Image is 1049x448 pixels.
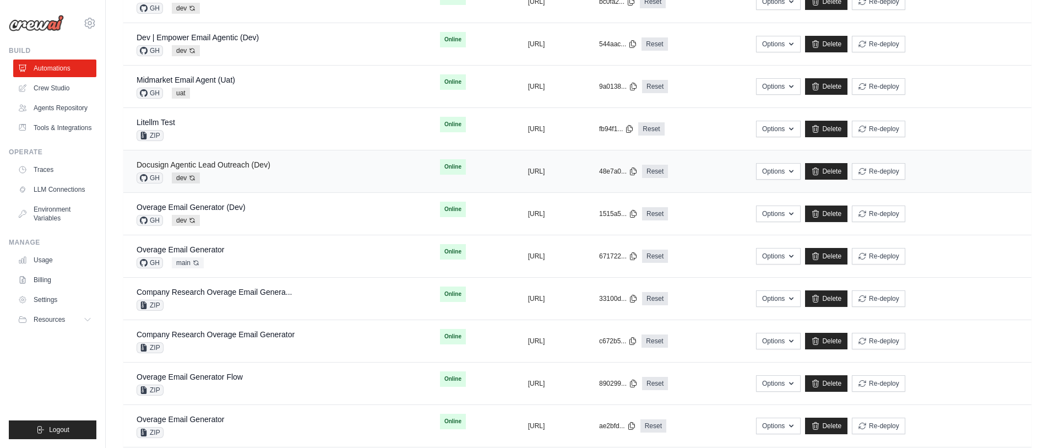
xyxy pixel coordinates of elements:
[440,287,466,302] span: Online
[137,88,163,99] span: GH
[642,80,668,93] a: Reset
[599,40,637,48] button: 544aac...
[137,172,163,183] span: GH
[137,75,235,84] a: Midmarket Email Agent (Uat)
[440,202,466,217] span: Online
[137,288,292,296] a: Company Research Overage Email Genera...
[805,375,847,392] a: Delete
[599,167,638,176] button: 48e7a0...
[756,206,801,222] button: Options
[13,181,96,198] a: LLM Connections
[13,99,96,117] a: Agents Repository
[852,333,905,349] button: Re-deploy
[440,371,466,387] span: Online
[599,125,634,133] button: fb94f1...
[137,300,164,311] span: ZIP
[13,291,96,309] a: Settings
[172,3,200,14] span: dev
[805,248,847,265] a: Delete
[34,315,65,324] span: Resources
[852,290,905,307] button: Re-deploy
[13,161,96,179] a: Traces
[9,420,96,439] button: Logout
[440,159,466,175] span: Online
[137,118,175,127] a: Litellm Test
[440,117,466,132] span: Online
[599,422,636,430] button: ae2bfd...
[137,33,259,42] a: Dev | Empower Email Agentic (Dev)
[440,414,466,429] span: Online
[13,119,96,137] a: Tools & Integrations
[805,121,847,137] a: Delete
[852,206,905,222] button: Re-deploy
[852,78,905,95] button: Re-deploy
[638,122,664,136] a: Reset
[9,46,96,55] div: Build
[172,172,200,183] span: dev
[642,250,668,263] a: Reset
[440,32,466,47] span: Online
[9,148,96,156] div: Operate
[805,290,847,307] a: Delete
[137,342,164,353] span: ZIP
[642,165,668,178] a: Reset
[137,415,225,424] a: Overage Email Generator
[756,418,801,434] button: Options
[805,206,847,222] a: Delete
[137,385,164,396] span: ZIP
[172,88,190,99] span: uat
[599,379,638,388] button: 890299...
[805,163,847,180] a: Delete
[440,329,466,344] span: Online
[642,334,667,348] a: Reset
[852,248,905,265] button: Re-deploy
[852,121,905,137] button: Re-deploy
[137,257,163,268] span: GH
[137,45,163,56] span: GH
[805,78,847,95] a: Delete
[756,36,801,52] button: Options
[642,292,668,305] a: Reset
[49,425,69,434] span: Logout
[13,251,96,269] a: Usage
[9,15,64,31] img: Logo
[9,238,96,247] div: Manage
[642,207,668,220] a: Reset
[756,163,801,180] button: Options
[852,418,905,434] button: Re-deploy
[599,209,638,218] button: 1515a5...
[805,418,847,434] a: Delete
[599,337,637,346] button: c672b5...
[172,257,204,268] span: main
[852,163,905,180] button: Re-deploy
[13,60,96,77] a: Automations
[137,245,225,254] a: Overage Email Generator
[137,160,270,169] a: Docusign Agentic Lead Outreach (Dev)
[13,79,96,97] a: Crew Studio
[13,311,96,328] button: Resources
[642,37,667,51] a: Reset
[805,333,847,349] a: Delete
[13,201,96,227] a: Environment Variables
[756,333,801,349] button: Options
[642,377,668,390] a: Reset
[137,373,243,381] a: Overage Email Generator Flow
[599,252,638,261] button: 671722...
[994,395,1049,448] div: Chat Widget
[640,419,666,433] a: Reset
[137,215,163,226] span: GH
[756,78,801,95] button: Options
[137,427,164,438] span: ZIP
[172,215,200,226] span: dev
[13,271,96,289] a: Billing
[440,244,466,260] span: Online
[756,290,801,307] button: Options
[599,82,638,91] button: 9a0138...
[756,121,801,137] button: Options
[137,203,246,212] a: Overage Email Generator (Dev)
[756,248,801,265] button: Options
[852,375,905,392] button: Re-deploy
[137,3,163,14] span: GH
[137,130,164,141] span: ZIP
[852,36,905,52] button: Re-deploy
